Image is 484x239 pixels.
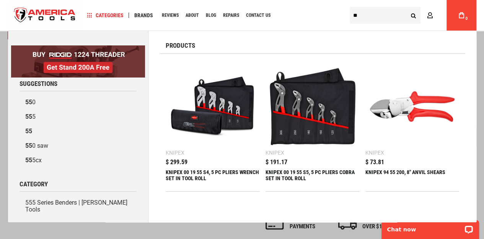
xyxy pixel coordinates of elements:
a: store logo [8,1,82,30]
div: KNIPEX 00 19 55 S4, 5 PC PLIERS WRENCH SET IN TOOL ROLL [166,169,260,187]
a: 555cx [19,153,137,168]
img: KNIPEX 00 19 55 S5, 5 PC PLIERS COBRA SET IN TOOL ROLL [269,63,355,150]
a: Contact Us [243,10,274,21]
iframe: LiveChat chat widget [376,215,484,239]
a: 555 Series Benders | [PERSON_NAME] Tools [19,195,137,217]
span: Blog [206,13,216,18]
a: BOGO: Buy RIDGID® 1224 Threader, Get Stand 200A Free! [11,45,145,51]
span: Category [19,181,47,187]
a: Blog [202,10,220,21]
b: 55 [25,113,32,120]
span: $ 191.17 [265,159,287,165]
a: KNIPEX 00 19 55 S4, 5 PC PLIERS WRENCH SET IN TOOL ROLL Knipex $ 299.59 KNIPEX 00 19 55 S4, 5 PC ... [166,60,260,191]
button: Search [406,8,420,23]
b: 55 [25,142,32,149]
img: BOGO: Buy RIDGID® 1224 Threader, Get Stand 200A Free! [11,45,145,78]
span: Categories [87,13,124,18]
span: Contact Us [246,13,271,18]
a: 550 [19,95,137,110]
div: KNIPEX 94 55 200, 8 [365,169,459,187]
a: About [182,10,202,21]
span: About [186,13,199,18]
a: Brands [131,10,156,21]
span: Reviews [162,13,179,18]
span: Repairs [223,13,239,18]
b: 55 [25,128,32,135]
a: Categories [83,10,127,21]
img: KNIPEX 94 55 200, 8 [369,63,455,150]
b: 55 [25,99,32,106]
a: KNIPEX 94 55 200, 8 Knipex $ 73.81 KNIPEX 94 55 200, 8" ANVIL SHEARS [365,60,459,191]
div: Knipex [166,150,184,155]
a: Repairs [220,10,243,21]
a: Reviews [158,10,182,21]
div: Knipex [265,150,284,155]
img: America Tools [8,1,82,30]
span: $ 73.81 [365,159,384,165]
span: Products [166,42,195,49]
span: Suggestions [19,81,57,87]
a: 550 saw [19,139,137,153]
div: KNIPEX 00 19 55 S5, 5 PC PLIERS COBRA SET IN TOOL ROLL [265,169,359,187]
b: 55 [25,157,32,164]
a: KNIPEX 00 19 55 S5, 5 PC PLIERS COBRA SET IN TOOL ROLL Knipex $ 191.17 KNIPEX 00 19 55 S5, 5 PC P... [265,60,359,191]
div: Knipex [365,150,384,155]
span: $ 299.59 [166,159,187,165]
a: 55 [19,124,137,139]
a: 555 [19,110,137,124]
span: Brands [134,13,153,18]
img: KNIPEX 00 19 55 S4, 5 PC PLIERS WRENCH SET IN TOOL ROLL [169,63,256,150]
span: 0 [465,16,468,21]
